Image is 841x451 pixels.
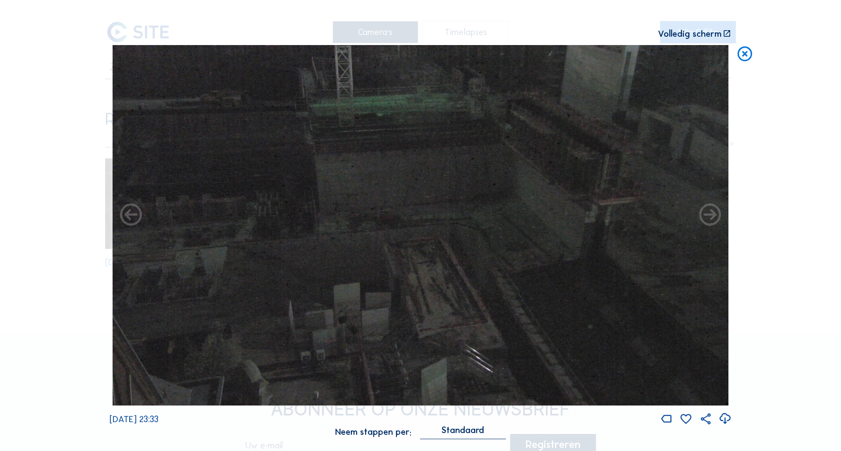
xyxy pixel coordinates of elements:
[118,203,144,229] i: Forward
[697,203,723,229] i: Back
[420,426,506,439] div: Standaard
[110,414,159,424] span: [DATE] 23:33
[113,45,728,406] img: Image
[335,427,411,436] div: Neem stappen per:
[658,29,721,38] div: Volledig scherm
[442,426,484,434] div: Standaard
